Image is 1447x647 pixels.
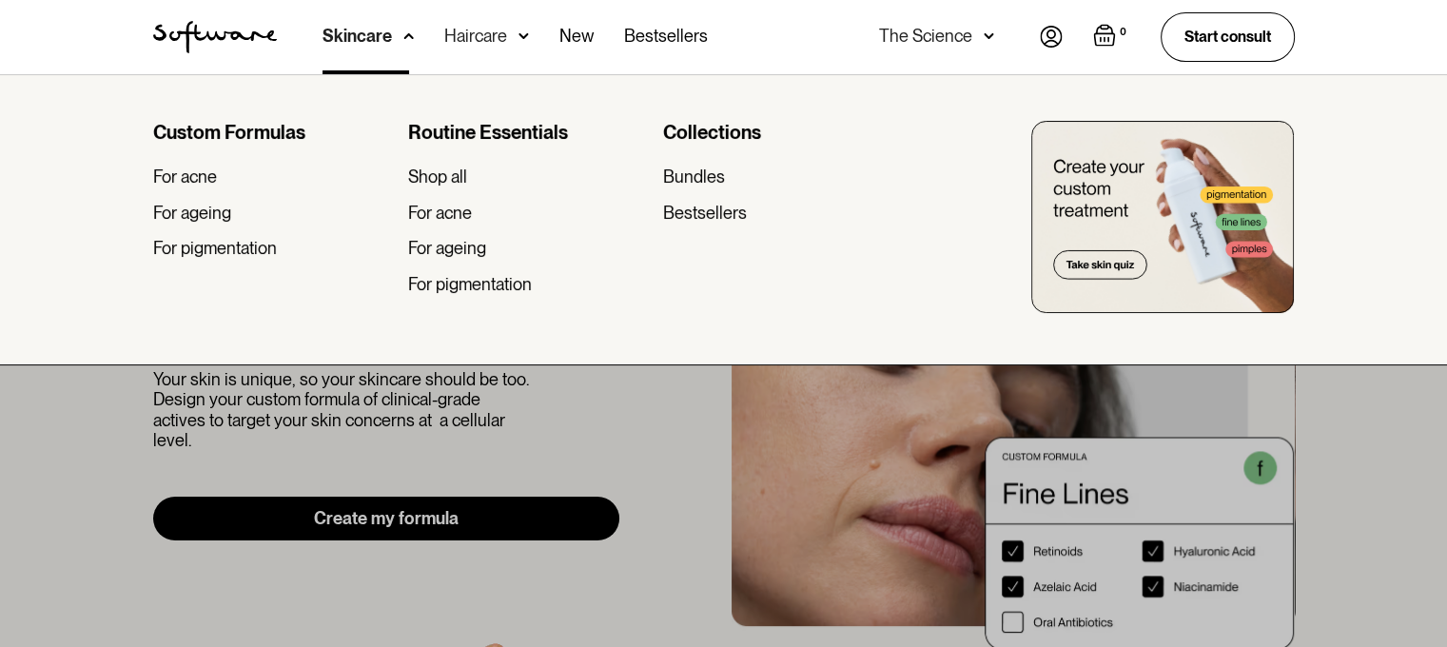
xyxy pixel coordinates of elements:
[153,238,277,259] div: For pigmentation
[1031,121,1294,313] img: create you custom treatment bottle
[408,121,648,144] div: Routine Essentials
[408,203,648,224] a: For acne
[663,167,725,187] div: Bundles
[663,167,903,187] a: Bundles
[408,274,648,295] a: For pigmentation
[408,167,467,187] div: Shop all
[153,167,393,187] a: For acne
[153,203,393,224] a: For ageing
[153,21,277,53] a: home
[663,121,903,144] div: Collections
[408,238,648,259] a: For ageing
[518,27,529,46] img: arrow down
[1161,12,1295,61] a: Start consult
[323,27,392,46] div: Skincare
[1116,24,1130,41] div: 0
[408,167,648,187] a: Shop all
[444,27,507,46] div: Haircare
[153,238,393,259] a: For pigmentation
[153,121,393,144] div: Custom Formulas
[984,27,994,46] img: arrow down
[1093,24,1130,50] a: Open empty cart
[408,238,486,259] div: For ageing
[879,27,972,46] div: The Science
[153,203,231,224] div: For ageing
[153,167,217,187] div: For acne
[663,203,903,224] a: Bestsellers
[408,203,472,224] div: For acne
[663,203,747,224] div: Bestsellers
[403,27,414,46] img: arrow down
[153,21,277,53] img: Software Logo
[408,274,532,295] div: For pigmentation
